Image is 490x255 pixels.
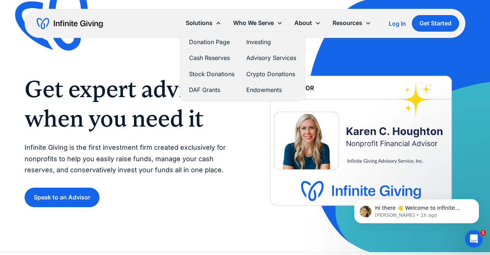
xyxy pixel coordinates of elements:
a: DAF Grants [189,85,235,95]
a: Advisory Services [246,53,296,63]
iframe: Intercom notifications message [343,184,490,235]
div: Solutions [180,15,227,31]
a: Speak to an Advisor [25,188,99,207]
nav: Solutions [180,31,305,101]
div: About [294,18,312,28]
div: Resources [327,15,377,31]
div: Who We Serve [233,18,274,28]
iframe: Intercom live chat [465,230,483,248]
h1: Get expert advice when you need it [25,74,231,133]
a: Endowments [246,85,296,95]
div: About [288,15,327,31]
div: Who We Serve [227,15,288,31]
a: Crypto Donations [246,69,296,79]
div: Resources [333,18,362,28]
a: Cash Reserves [189,53,235,63]
a: Investing [246,37,296,47]
a: Get Started [412,15,459,32]
p: Infinite Giving is the first investment firm created exclusively for nonprofits to help you easil... [25,142,231,176]
a: home [37,18,103,29]
div: Solutions [186,18,213,28]
div: Log In [389,21,406,26]
a: Donation Page [189,37,235,47]
span: 1 [480,230,486,236]
a: Log In [389,19,406,28]
a: Stock Donations [189,69,235,79]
